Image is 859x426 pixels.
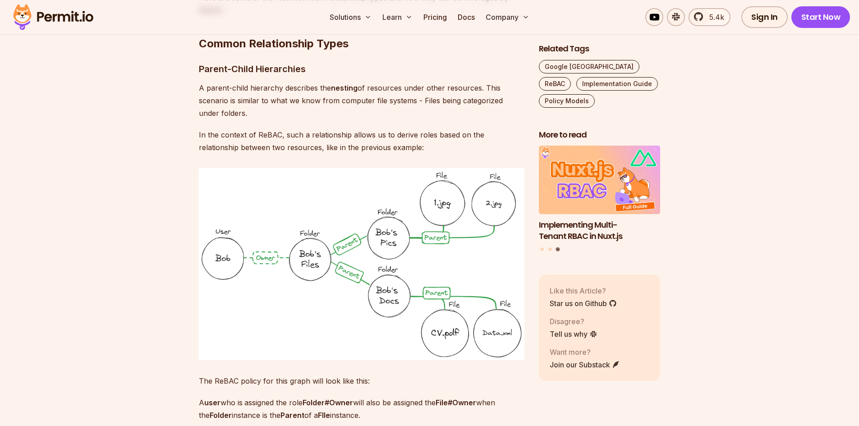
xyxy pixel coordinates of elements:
button: Go to slide 2 [548,248,552,252]
a: 5.4k [689,8,730,26]
a: Tell us why [550,329,597,339]
a: Pricing [420,8,450,26]
span: 5.4k [704,12,724,23]
h2: More to read [539,129,661,141]
a: Join our Substack [550,359,620,370]
p: The ReBAC policy for this graph will look like this: [199,375,524,387]
div: Posts [539,146,661,253]
p: In the context of ReBAC, such a relationship allows us to derive roles based on the relationship ... [199,128,524,154]
img: Implementing Multi-Tenant RBAC in Nuxt.js [539,146,661,215]
a: Policy Models [539,94,595,108]
img: ReBAC 3.png [199,168,524,360]
a: Implementation Guide [576,77,658,91]
button: Go to slide 3 [556,247,560,252]
p: A parent-child hierarchy describes the of resources under other resources. This scenario is simil... [199,82,524,119]
p: A who is assigned the role will also be assigned the when the instance is the of a instance. [199,396,524,421]
h3: Implementing Multi-Tenant RBAC in Nuxt.js [539,220,661,242]
a: Docs [454,8,478,26]
p: Like this Article? [550,285,617,296]
strong: user [204,398,220,407]
strong: File#Owner [436,398,476,407]
li: 3 of 3 [539,146,661,242]
p: Want more? [550,347,620,357]
button: Go to slide 1 [540,248,544,252]
strong: Folder#Owner [303,398,353,407]
a: Star us on Github [550,298,617,309]
a: ReBAC [539,77,571,91]
button: Solutions [326,8,375,26]
strong: Folder [210,411,232,420]
strong: Parent [280,411,304,420]
h3: Parent-Child Hierarchies [199,62,524,76]
img: Permit logo [9,2,97,32]
strong: nesting [331,83,358,92]
a: Start Now [791,6,850,28]
button: Learn [379,8,416,26]
h2: Related Tags [539,43,661,55]
a: Sign In [741,6,788,28]
strong: FIle [318,411,330,420]
p: Disagree? [550,316,597,327]
a: Implementing Multi-Tenant RBAC in Nuxt.jsImplementing Multi-Tenant RBAC in Nuxt.js [539,146,661,242]
a: Google [GEOGRAPHIC_DATA] [539,60,639,73]
button: Company [482,8,533,26]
